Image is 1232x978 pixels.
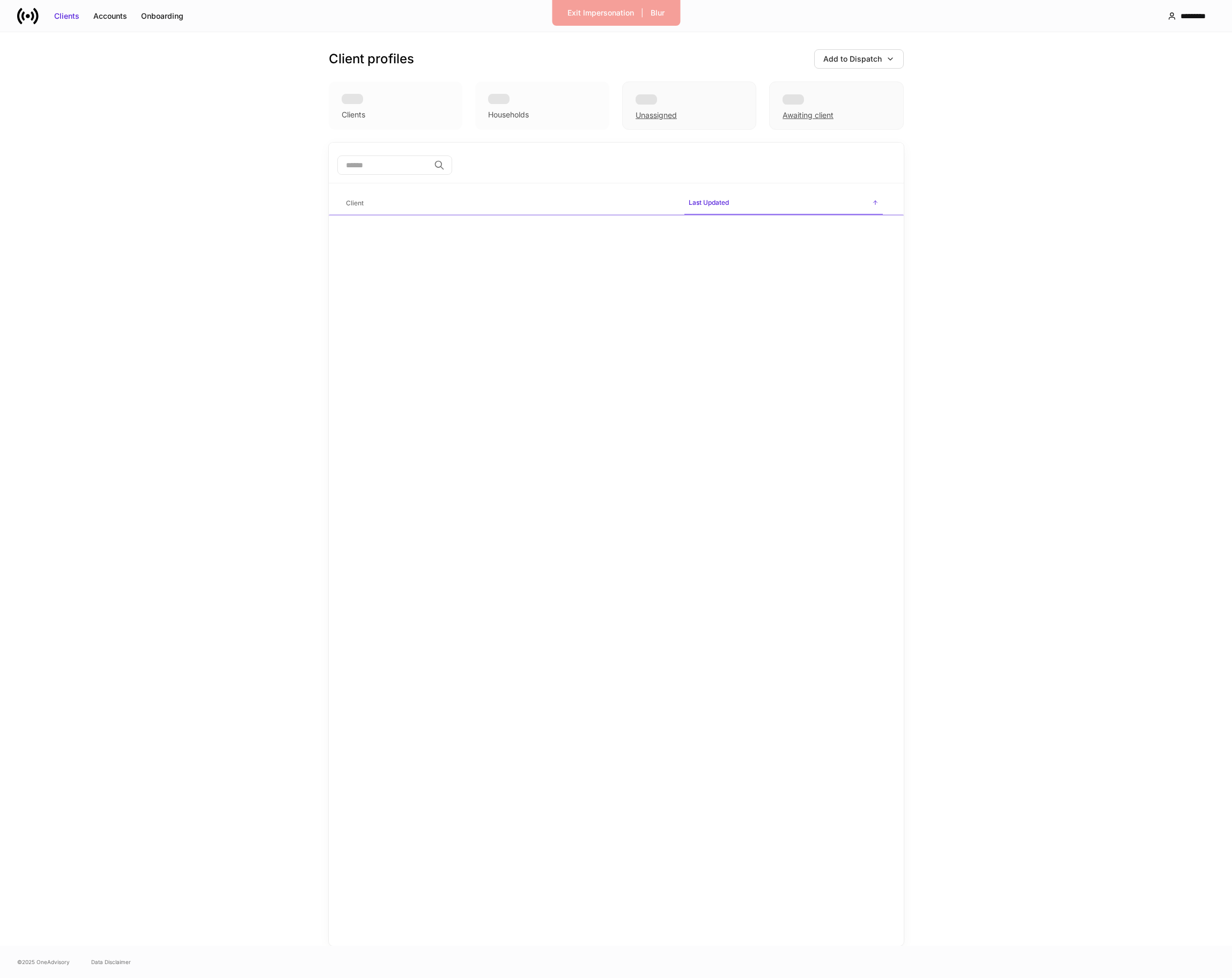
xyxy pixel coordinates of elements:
div: Unassigned [636,110,677,121]
h3: Client profiles [329,50,414,68]
button: Onboarding [134,8,190,25]
button: Add to Dispatch [814,49,904,69]
span: Last Updated [684,192,883,215]
div: Accounts [93,11,127,21]
div: Unassigned [622,81,756,130]
div: Clients [54,11,79,21]
div: Onboarding [141,11,183,21]
div: Exit Impersonation [567,8,634,18]
span: © 2025 OneAdvisory [17,958,70,966]
button: Blur [644,4,672,21]
div: Awaiting client [769,81,903,130]
h6: Last Updated [689,197,729,208]
div: Add to Dispatch [823,54,882,64]
button: Exit Impersonation [560,4,641,21]
div: Households [488,109,529,120]
span: Client [342,192,676,214]
a: Data Disclaimer [91,958,131,966]
div: Blur [651,8,665,18]
h6: Client [346,198,364,208]
div: Clients [342,109,365,120]
div: Awaiting client [783,110,833,121]
button: Clients [47,8,86,25]
button: Accounts [86,8,134,25]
